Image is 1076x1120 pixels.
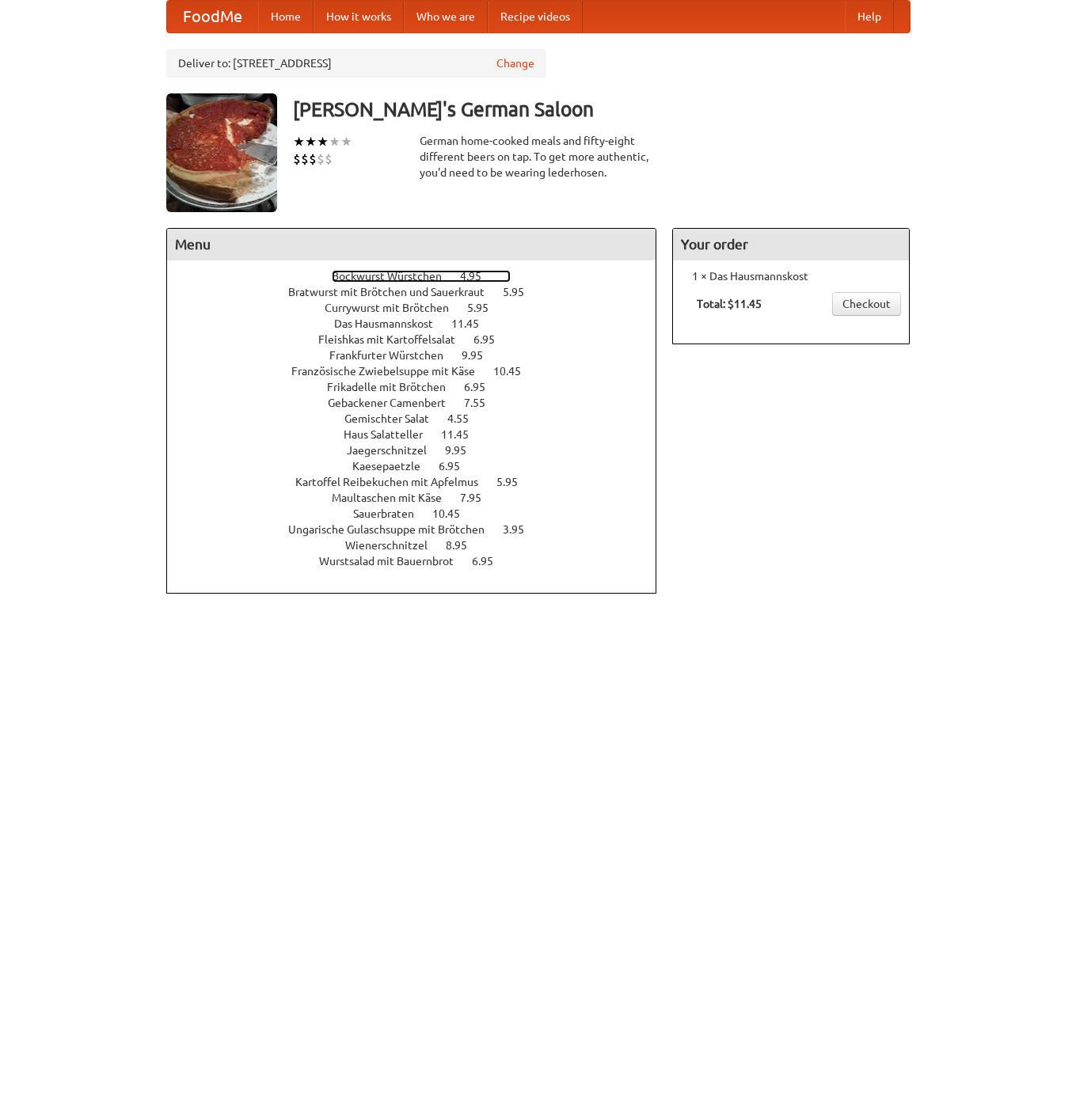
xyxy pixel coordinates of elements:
[347,444,443,457] span: Jaegerschnitzel
[353,507,489,520] a: Sauerbraten 10.45
[681,268,901,284] li: 1 × Das Hausmannskost
[305,133,317,150] li: ★
[460,270,497,283] span: 4.95
[295,476,494,488] span: Kartoffel Reibekuchen mit Apfelmus
[295,476,547,488] a: Kartoffel Reibekuchen mit Apfelmus 5.95
[352,460,436,473] span: Kaesepaetzle
[345,539,496,552] a: Wienerschnitzel 8.95
[314,1,404,32] a: How it works
[325,302,465,314] span: Currywurst mit Brötchen
[329,349,459,362] span: Frankfurter Würstchen
[352,460,489,473] a: Kaesepaetzle 6.95
[344,412,498,425] a: Gemischter Salat 4.55
[344,428,498,441] a: Haus Salatteller 11.45
[446,539,483,552] span: 8.95
[460,492,497,504] span: 7.95
[340,133,352,150] li: ★
[332,270,458,283] span: Bockwurst Würstchen
[697,298,762,310] b: Total: $11.45
[317,133,329,150] li: ★
[288,523,553,536] a: Ungarische Gulaschsuppe mit Brötchen 3.95
[488,1,583,32] a: Recipe videos
[291,365,550,378] a: Französische Zwiebelsuppe mit Käse 10.45
[166,93,277,212] img: angular.jpg
[332,492,511,504] a: Maultaschen mit Käse 7.95
[319,555,470,568] span: Wurstsalad mit Bauernbrot
[325,150,333,168] li: $
[344,412,445,425] span: Gemischter Salat
[432,507,476,520] span: 10.45
[464,397,501,409] span: 7.55
[258,1,314,32] a: Home
[293,133,305,150] li: ★
[496,55,534,71] a: Change
[420,133,657,180] div: German home-cooked meals and fifty-eight different beers on tap. To get more authentic, you'd nee...
[317,150,325,168] li: $
[309,150,317,168] li: $
[167,1,258,32] a: FoodMe
[329,349,512,362] a: Frankfurter Würstchen 9.95
[447,412,485,425] span: 4.55
[319,555,523,568] a: Wurstsalad mit Bauernbrot 6.95
[334,317,508,330] a: Das Hausmannskost 11.45
[673,229,909,260] h4: Your order
[493,365,537,378] span: 10.45
[451,317,495,330] span: 11.45
[344,428,439,441] span: Haus Salatteller
[327,381,462,393] span: Frikadelle mit Brötchen
[503,286,540,298] span: 5.95
[328,397,515,409] a: Gebackener Camenbert 7.55
[345,539,443,552] span: Wienerschnitzel
[288,523,500,536] span: Ungarische Gulaschsuppe mit Brötchen
[832,292,901,316] a: Checkout
[332,270,511,283] a: Bockwurst Würstchen 4.95
[166,49,546,78] div: Deliver to: [STREET_ADDRESS]
[404,1,488,32] a: Who we are
[328,397,462,409] span: Gebackener Camenbert
[503,523,540,536] span: 3.95
[318,333,524,346] a: Fleishkas mit Kartoffelsalat 6.95
[472,555,509,568] span: 6.95
[288,286,500,298] span: Bratwurst mit Brötchen und Sauerkraut
[462,349,499,362] span: 9.95
[441,428,485,441] span: 11.45
[288,286,553,298] a: Bratwurst mit Brötchen und Sauerkraut 5.95
[334,317,449,330] span: Das Hausmannskost
[473,333,511,346] span: 6.95
[445,444,482,457] span: 9.95
[318,333,471,346] span: Fleishkas mit Kartoffelsalat
[439,460,476,473] span: 6.95
[347,444,496,457] a: Jaegerschnitzel 9.95
[167,229,656,260] h4: Menu
[293,93,911,125] h3: [PERSON_NAME]'s German Saloon
[464,381,501,393] span: 6.95
[291,365,491,378] span: Französische Zwiebelsuppe mit Käse
[353,507,430,520] span: Sauerbraten
[293,150,301,168] li: $
[301,150,309,168] li: $
[332,492,458,504] span: Maultaschen mit Käse
[496,476,534,488] span: 5.95
[325,302,518,314] a: Currywurst mit Brötchen 5.95
[327,381,515,393] a: Frikadelle mit Brötchen 6.95
[329,133,340,150] li: ★
[845,1,894,32] a: Help
[467,302,504,314] span: 5.95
